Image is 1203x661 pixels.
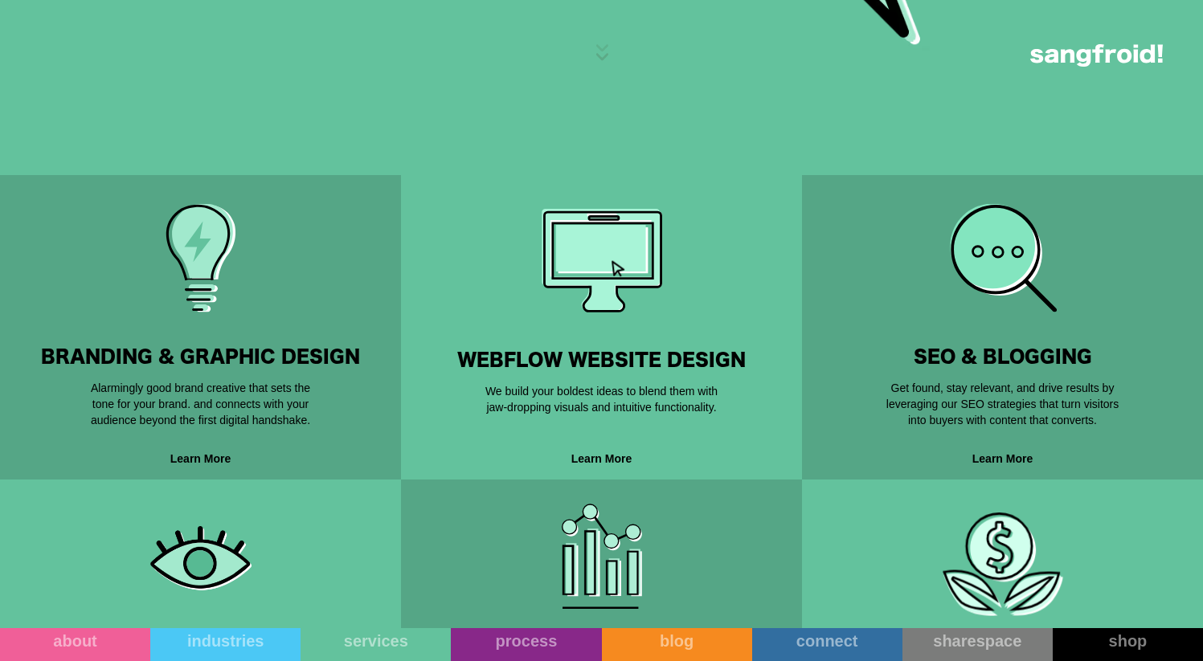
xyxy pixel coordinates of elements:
div: Learn More [802,451,1203,479]
div: services [301,631,451,651]
div: shop [1053,631,1203,651]
a: services [301,628,451,661]
div: Alarmingly good brand creative that sets the tone for your brand. and connects with your audience... [80,368,321,428]
div: We build your boldest ideas to blend them with jaw-dropping visuals and intuitive functionality. [481,371,722,415]
img: logo [1030,44,1163,67]
div: Get found, stay relevant, and drive results by leveraging our SEO strategies that turn visitors i... [882,368,1123,428]
div: connect [752,631,902,651]
a: shop [1053,628,1203,661]
a: This is a decorative image of a mouse click.Webflow Website DesignWe build your boldest ideas to ... [401,175,802,479]
a: privacy policy [624,304,672,312]
div: sharespace [902,631,1053,651]
a: industries [150,628,301,661]
strong: SEO & Blogging [914,342,1092,373]
a: process [451,628,601,661]
div: blog [602,631,752,651]
h3: BRANDING & GRAPHIC DESIGN [26,347,375,368]
a: blog [602,628,752,661]
div: Learn More [401,451,802,479]
a: This is an image of a magnifying glass. This is an image of a dot.This is an image of a dot.This ... [802,175,1203,479]
img: This is an image of a dot. [950,204,1057,312]
img: This is an image of a line [146,204,255,312]
a: sharespace [902,628,1053,661]
div: process [451,631,601,651]
a: connect [752,628,902,661]
h3: Webflow Website Design [427,350,776,371]
div: industries [150,631,301,651]
img: This is a dollar sign. [939,512,1066,615]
